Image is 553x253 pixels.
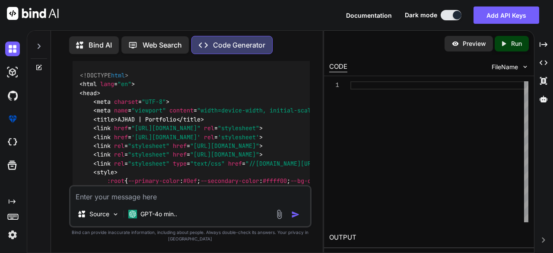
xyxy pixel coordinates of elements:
[100,80,114,88] span: lang
[97,151,111,159] span: link
[97,168,114,176] span: style
[89,40,112,50] p: Bind AI
[5,135,20,150] img: cloudideIcon
[173,160,187,167] span: type
[204,133,214,141] span: rel
[93,107,335,115] span: < = = >
[142,98,166,106] span: "UTF-8"
[5,112,20,126] img: premium
[329,81,339,90] div: 1
[451,40,459,48] img: preview
[114,151,124,159] span: rel
[5,65,20,80] img: darkAi-studio
[190,160,225,167] span: "text/css"
[128,151,169,159] span: "stylesheet"
[128,160,169,167] span: "stylesheet"
[511,39,522,48] p: Run
[97,142,111,150] span: link
[324,227,534,248] h2: OUTPUT
[93,168,118,176] span: < >
[97,98,111,106] span: meta
[97,160,111,167] span: link
[245,160,321,167] span: "//[DOMAIN_NAME][URL]"
[263,177,287,185] span: #ffff00
[521,63,529,70] img: chevron down
[79,89,100,97] span: < >
[93,124,263,132] span: < = = >
[200,177,259,185] span: --secondary-color
[97,133,111,141] span: link
[143,40,182,50] p: Web Search
[7,7,59,20] img: Bind AI
[93,98,169,106] span: < = >
[274,209,284,219] img: attachment
[114,160,124,167] span: rel
[128,210,137,218] img: GPT-4o mini
[83,89,97,97] span: head
[346,11,392,20] button: Documentation
[291,210,300,219] img: icon
[128,142,169,150] span: "stylesheet"
[83,80,97,88] span: html
[131,107,166,115] span: "viewport"
[169,107,194,115] span: content
[118,80,131,88] span: "en"
[114,98,138,106] span: charset
[97,115,114,123] span: title
[329,62,347,72] div: CODE
[204,124,214,132] span: rel
[474,6,539,24] button: Add API Keys
[290,177,325,185] span: --bg-color
[114,133,128,141] span: href
[69,229,312,242] p: Bind can provide inaccurate information, including about people. Always double-check its answers....
[183,177,197,185] span: #0ef
[213,40,265,50] p: Code Generator
[5,88,20,103] img: githubDark
[218,124,259,132] span: "stylesheet"
[176,115,204,123] span: </ >
[93,160,328,167] span: < = = = />
[114,142,124,150] span: rel
[111,71,125,79] span: html
[89,210,109,218] p: Source
[97,107,111,115] span: meta
[5,227,20,242] img: settings
[112,211,119,218] img: Pick Models
[228,160,242,167] span: href
[463,39,486,48] p: Preview
[93,133,263,141] span: < = = >
[190,151,259,159] span: "[URL][DOMAIN_NAME]"
[140,210,177,218] p: GPT-4o min..
[173,151,187,159] span: href
[79,80,135,88] span: < = >
[5,42,20,56] img: darkChat
[79,71,419,186] code: AJHAD | Portfolio
[128,177,180,185] span: --primary-color
[93,142,263,150] span: < = = >
[405,11,437,19] span: Dark mode
[218,133,259,141] span: 'stylesheet'
[114,124,128,132] span: href
[107,177,124,185] span: :root
[492,63,518,71] span: FileName
[97,124,111,132] span: link
[190,142,259,150] span: "[URL][DOMAIN_NAME]"
[79,177,418,185] span: { : ; : ; : ; : ;
[93,151,263,159] span: < = = >
[131,133,200,141] span: '[URL][DOMAIN_NAME]'
[346,12,392,19] span: Documentation
[197,107,332,115] span: "width=device-width, initial-scale=1.0"
[93,115,118,123] span: < >
[183,115,200,123] span: title
[173,142,187,150] span: href
[131,124,200,132] span: "[URL][DOMAIN_NAME]"
[114,107,128,115] span: name
[80,71,128,79] span: <!DOCTYPE >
